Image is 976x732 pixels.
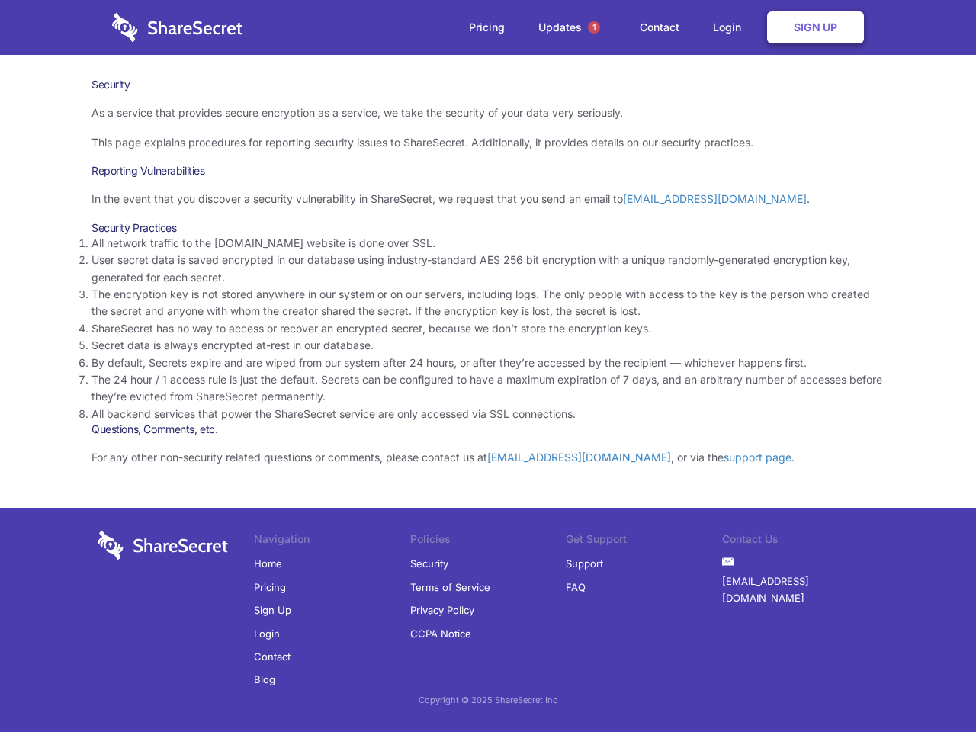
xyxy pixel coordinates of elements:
[722,531,878,552] li: Contact Us
[724,451,791,464] a: support page
[91,320,884,337] li: ShareSecret has no way to access or recover an encrypted secret, because we don’t store the encry...
[254,622,280,645] a: Login
[410,622,471,645] a: CCPA Notice
[722,570,878,610] a: [EMAIL_ADDRESS][DOMAIN_NAME]
[410,552,448,575] a: Security
[566,531,722,552] li: Get Support
[91,191,884,207] p: In the event that you discover a security vulnerability in ShareSecret, we request that you send ...
[454,4,520,51] a: Pricing
[588,21,600,34] span: 1
[91,78,884,91] h1: Security
[91,406,884,422] li: All backend services that power the ShareSecret service are only accessed via SSL connections.
[112,13,242,42] img: logo-wordmark-white-trans-d4663122ce5f474addd5e946df7df03e33cb6a1c49d2221995e7729f52c070b2.svg
[254,576,286,599] a: Pricing
[91,286,884,320] li: The encryption key is not stored anywhere in our system or on our servers, including logs. The on...
[623,192,807,205] a: [EMAIL_ADDRESS][DOMAIN_NAME]
[91,337,884,354] li: Secret data is always encrypted at-rest in our database.
[91,235,884,252] li: All network traffic to the [DOMAIN_NAME] website is done over SSL.
[91,134,884,151] p: This page explains procedures for reporting security issues to ShareSecret. Additionally, it prov...
[254,531,410,552] li: Navigation
[410,576,490,599] a: Terms of Service
[91,449,884,466] p: For any other non-security related questions or comments, please contact us at , or via the .
[91,164,884,178] h3: Reporting Vulnerabilities
[91,221,884,235] h3: Security Practices
[91,355,884,371] li: By default, Secrets expire and are wiped from our system after 24 hours, or after they’re accesse...
[566,552,603,575] a: Support
[624,4,695,51] a: Contact
[91,371,884,406] li: The 24 hour / 1 access rule is just the default. Secrets can be configured to have a maximum expi...
[91,422,884,436] h3: Questions, Comments, etc.
[91,104,884,121] p: As a service that provides secure encryption as a service, we take the security of your data very...
[254,599,291,621] a: Sign Up
[254,668,275,691] a: Blog
[487,451,671,464] a: [EMAIL_ADDRESS][DOMAIN_NAME]
[254,645,291,668] a: Contact
[698,4,764,51] a: Login
[98,531,228,560] img: logo-wordmark-white-trans-d4663122ce5f474addd5e946df7df03e33cb6a1c49d2221995e7729f52c070b2.svg
[254,552,282,575] a: Home
[91,252,884,286] li: User secret data is saved encrypted in our database using industry-standard AES 256 bit encryptio...
[566,576,586,599] a: FAQ
[410,599,474,621] a: Privacy Policy
[410,531,567,552] li: Policies
[767,11,864,43] a: Sign Up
